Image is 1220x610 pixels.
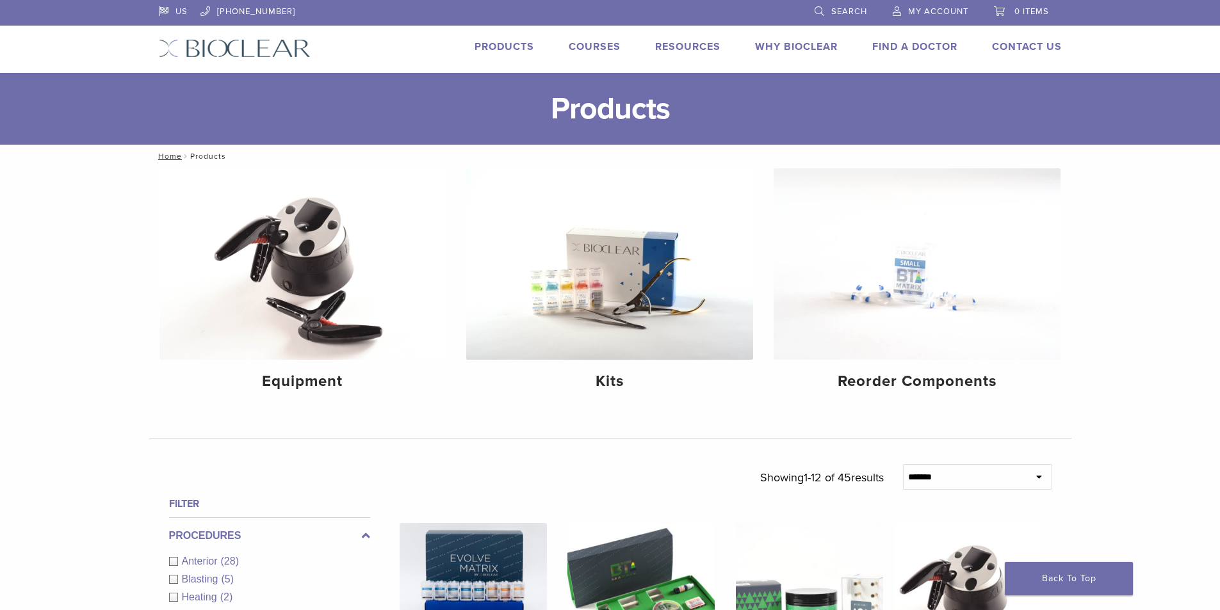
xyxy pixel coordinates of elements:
span: Heating [182,591,220,602]
p: Showing results [760,464,884,491]
h4: Filter [169,496,370,511]
span: Search [831,6,867,17]
span: 0 items [1014,6,1049,17]
a: Resources [655,40,720,53]
span: (5) [221,574,234,584]
span: Anterior [182,556,221,566]
span: (2) [220,591,233,602]
a: Reorder Components [774,168,1061,401]
a: Home [154,152,182,161]
a: Contact Us [992,40,1062,53]
a: Products [475,40,534,53]
span: (28) [221,556,239,566]
span: / [182,153,190,159]
nav: Products [149,145,1071,168]
a: Kits [466,168,753,401]
a: Courses [569,40,621,53]
a: Equipment [159,168,446,401]
img: Bioclear [159,39,311,58]
a: Back To Top [1005,562,1133,595]
h4: Kits [476,370,743,393]
img: Reorder Components [774,168,1061,360]
span: My Account [908,6,968,17]
h4: Reorder Components [784,370,1050,393]
label: Procedures [169,528,370,543]
span: Blasting [182,574,222,584]
a: Find A Doctor [872,40,957,53]
img: Equipment [159,168,446,360]
img: Kits [466,168,753,360]
a: Why Bioclear [755,40,838,53]
h4: Equipment [170,370,436,393]
span: 1-12 of 45 [804,470,851,485]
